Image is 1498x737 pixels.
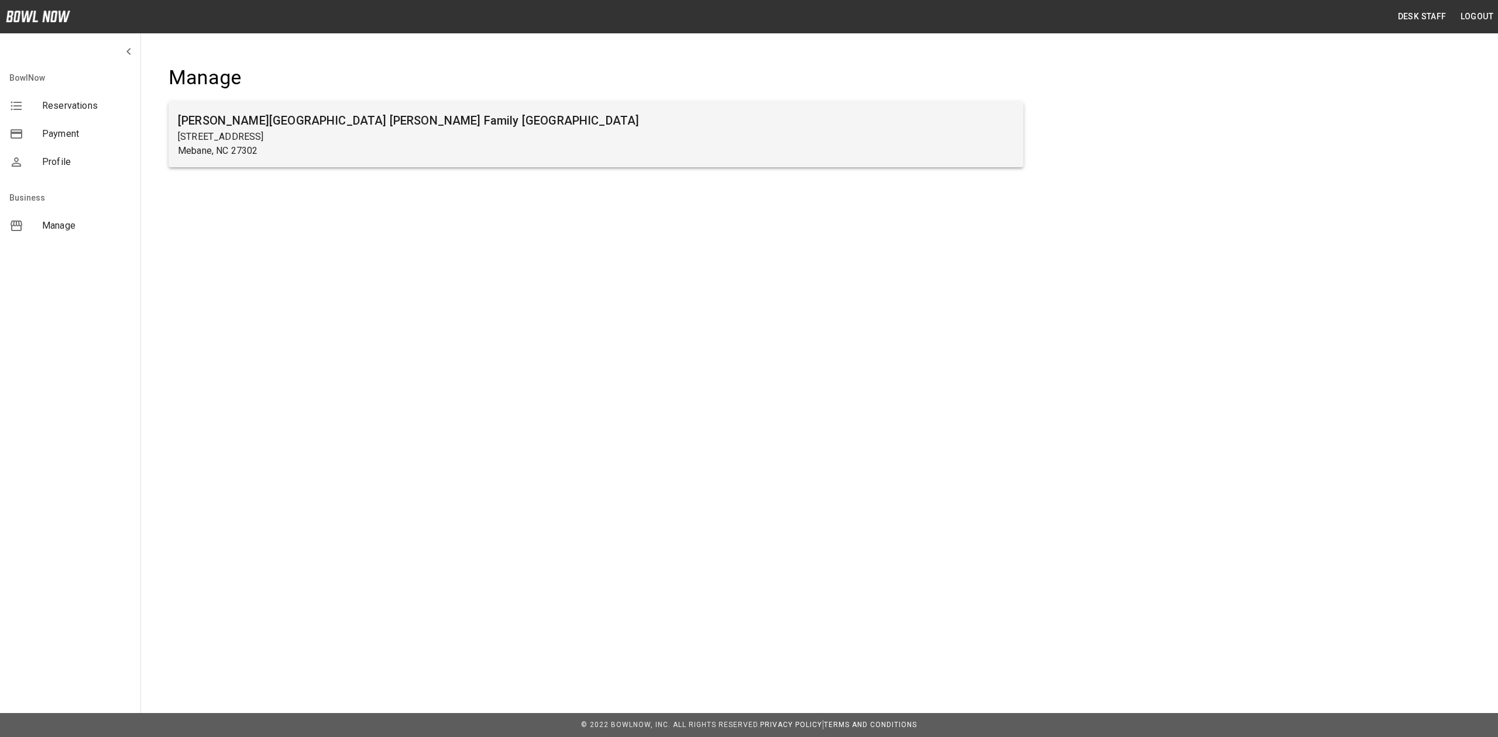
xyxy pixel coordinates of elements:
[178,144,1014,158] p: Mebane, NC 27302
[824,721,917,729] a: Terms and Conditions
[6,11,70,22] img: logo
[581,721,760,729] span: © 2022 BowlNow, Inc. All Rights Reserved.
[42,155,131,169] span: Profile
[760,721,822,729] a: Privacy Policy
[42,219,131,233] span: Manage
[169,66,1023,90] h4: Manage
[178,111,1014,130] h6: [PERSON_NAME][GEOGRAPHIC_DATA] [PERSON_NAME] Family [GEOGRAPHIC_DATA]
[42,99,131,113] span: Reservations
[1393,6,1451,27] button: Desk Staff
[42,127,131,141] span: Payment
[1456,6,1498,27] button: Logout
[178,130,1014,144] p: [STREET_ADDRESS]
